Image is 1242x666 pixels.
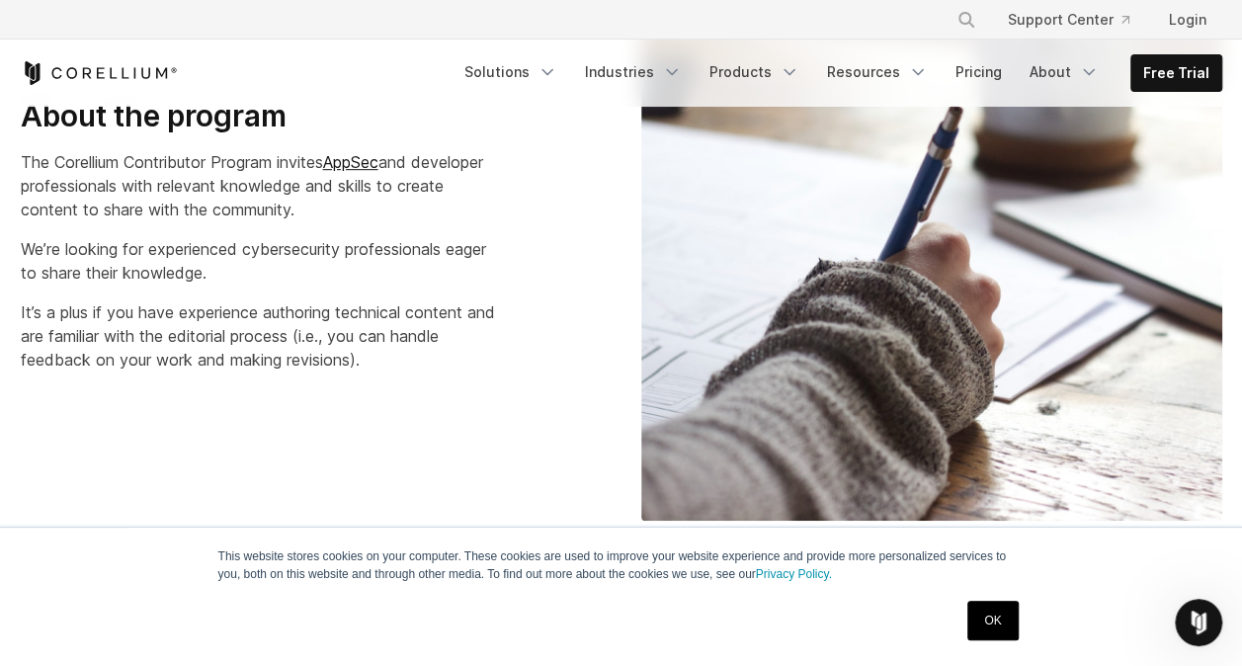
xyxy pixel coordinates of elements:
[756,567,832,581] a: Privacy Policy.
[21,300,504,372] p: It’s a plus if you have experience authoring technical content and are familiar with the editoria...
[1153,2,1222,38] a: Login
[21,150,504,221] p: The Corellium Contributor Program invites and developer professionals with relevant knowledge and...
[21,237,504,285] p: We’re looking for experienced cybersecurity professionals eager to share their knowledge.
[21,98,504,135] h3: About the program
[949,2,984,38] button: Search
[453,54,569,90] a: Solutions
[453,54,1222,92] div: Navigation Menu
[1131,55,1221,91] a: Free Trial
[933,2,1222,38] div: Navigation Menu
[323,152,378,172] a: AppSec
[1018,54,1111,90] a: About
[698,54,811,90] a: Products
[1175,599,1222,646] iframe: Intercom live chat
[21,61,178,85] a: Corellium Home
[944,54,1014,90] a: Pricing
[815,54,940,90] a: Resources
[992,2,1145,38] a: Support Center
[218,547,1025,583] p: This website stores cookies on your computer. These cookies are used to improve your website expe...
[573,54,694,90] a: Industries
[967,601,1018,640] a: OK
